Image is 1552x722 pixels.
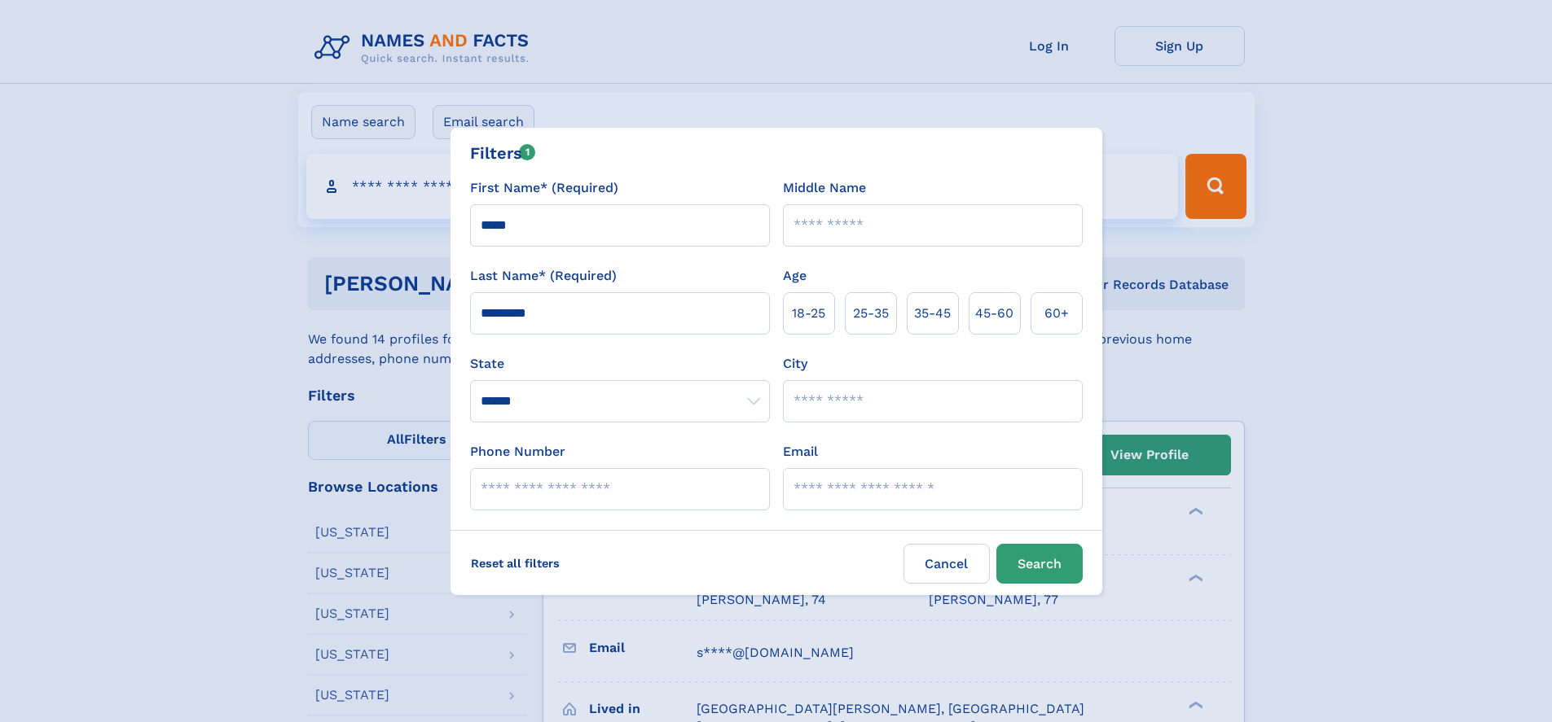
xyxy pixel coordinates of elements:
[975,304,1013,323] span: 45‑60
[1044,304,1069,323] span: 60+
[470,141,536,165] div: Filters
[470,442,565,462] label: Phone Number
[996,544,1083,584] button: Search
[904,544,990,584] label: Cancel
[792,304,825,323] span: 18‑25
[470,354,770,374] label: State
[470,178,618,198] label: First Name* (Required)
[914,304,951,323] span: 35‑45
[460,544,570,583] label: Reset all filters
[783,354,807,374] label: City
[783,442,818,462] label: Email
[853,304,889,323] span: 25‑35
[783,178,866,198] label: Middle Name
[783,266,807,286] label: Age
[470,266,617,286] label: Last Name* (Required)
